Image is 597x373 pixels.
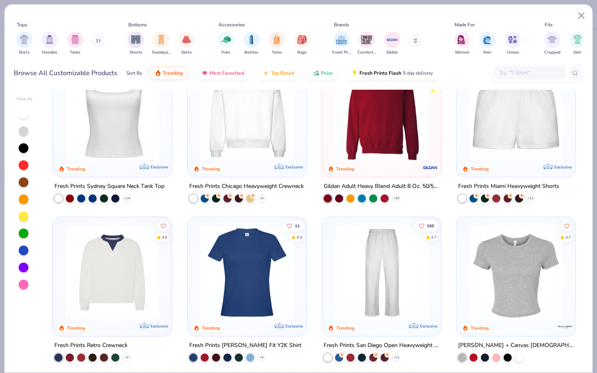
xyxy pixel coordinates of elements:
[19,35,29,44] img: Shirts Image
[243,32,260,56] div: filter for Bottles
[286,164,303,170] span: Exclusive
[128,32,144,56] div: filter for Shorts
[455,50,469,56] span: Women
[181,50,192,56] span: Skirts
[67,32,83,56] button: filter button
[16,32,32,56] button: filter button
[508,35,517,44] img: Unisex Image
[70,50,80,56] span: Tanks
[257,66,300,80] button: Top Rated
[218,32,234,56] div: filter for Hats
[544,50,560,56] span: Cropped
[505,32,521,56] div: filter for Unisex
[307,66,339,80] button: Price
[54,181,164,192] div: Fresh Prints Sydney Square Neck Tank Top
[124,196,130,201] span: + 14
[178,32,195,56] div: filter for Skirts
[189,341,301,351] div: Fresh Prints [PERSON_NAME] Fit Y2K Shirt
[189,181,304,192] div: Fresh Prints Chicago Heavyweight Crewneck
[282,220,303,231] button: Like
[415,220,438,231] button: Like
[433,66,536,160] img: 4c43767e-b43d-41ae-ac30-96e6ebada8dd
[19,50,30,56] span: Shirts
[152,32,171,56] button: filter button
[483,50,491,56] span: Men
[422,160,439,176] img: Gildan logo
[296,234,302,240] div: 4.4
[384,32,400,56] div: filter for Gildan
[17,96,33,102] div: Filter By
[528,196,534,201] span: + 11
[247,35,256,44] img: Bottles Image
[294,32,310,56] button: filter button
[196,66,298,160] img: 1358499d-a160-429c-9f1e-ad7a3dc244c9
[574,8,589,24] button: Close
[479,32,495,56] button: filter button
[152,32,171,56] div: filter for Sweatpants
[479,32,495,56] div: filter for Men
[569,32,586,56] div: filter for Slim
[393,355,399,360] span: + 11
[498,68,561,78] input: Try "T-Shirt"
[554,164,572,170] span: Exclusive
[271,70,294,76] span: Top Rated
[335,34,348,46] img: Fresh Prints Image
[14,68,117,78] div: Browse All Customizable Products
[157,35,166,44] img: Sweatpants Image
[332,32,351,56] div: filter for Fresh Prints
[505,32,521,56] button: filter button
[182,35,191,44] img: Skirts Image
[361,34,373,46] img: Comfort Colors Image
[359,70,401,76] span: Fresh Prints Flash
[71,35,80,44] img: Tanks Image
[324,181,439,192] div: Gildan Adult Heavy Blend Adult 8 Oz. 50/50 Fleece Crew
[155,70,161,76] img: trending.gif
[126,69,142,77] div: Sort By
[128,32,144,56] button: filter button
[201,70,208,76] img: most_fav.gif
[260,355,264,360] span: + 9
[16,32,32,56] div: filter for Shirts
[54,341,128,351] div: Fresh Prints Retro Crewneck
[67,32,83,56] div: filter for Tanks
[547,35,557,44] img: Cropped Image
[334,21,349,28] div: Brands
[162,234,167,240] div: 4.6
[149,66,189,80] button: Trending
[357,32,376,56] div: filter for Comfort Colors
[151,323,169,329] span: Exclusive
[130,50,142,56] span: Shorts
[557,319,573,335] img: Bella + Canvas logo
[573,50,582,56] span: Slim
[544,32,560,56] button: filter button
[545,21,553,28] div: Fits
[324,341,439,351] div: Fresh Prints San Diego Open Heavyweight Sweatpants
[298,225,401,320] img: 3fc92740-5882-4e3e-bee8-f78ba58ba36d
[458,181,559,192] div: Fresh Prints Miami Heavyweight Shorts
[420,323,437,329] span: Exclusive
[457,35,467,44] img: Women Image
[393,196,399,201] span: + 30
[243,32,260,56] button: filter button
[42,50,57,56] span: Hoodies
[565,234,571,240] div: 4.7
[272,50,282,56] span: Totes
[403,69,433,78] span: 5 day delivery
[330,66,433,160] img: c7b025ed-4e20-46ac-9c52-55bc1f9f47df
[351,70,358,76] img: flash.gif
[332,50,351,56] span: Fresh Prints
[483,35,492,44] img: Men Image
[221,50,230,56] span: Hats
[41,32,58,56] button: filter button
[433,225,536,320] img: cab69ba6-afd8-400d-8e2e-70f011a551d3
[195,66,250,80] button: Most Favorited
[272,35,281,44] img: Totes Image
[294,32,310,56] div: filter for Bags
[458,341,574,351] div: [PERSON_NAME] + Canvas [DEMOGRAPHIC_DATA]' Micro Ribbed Baby Tee
[294,224,299,228] span: 11
[244,50,258,56] span: Bottles
[544,32,560,56] div: filter for Cropped
[41,32,58,56] div: filter for Hoodies
[427,224,434,228] span: 160
[386,50,398,56] span: Gildan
